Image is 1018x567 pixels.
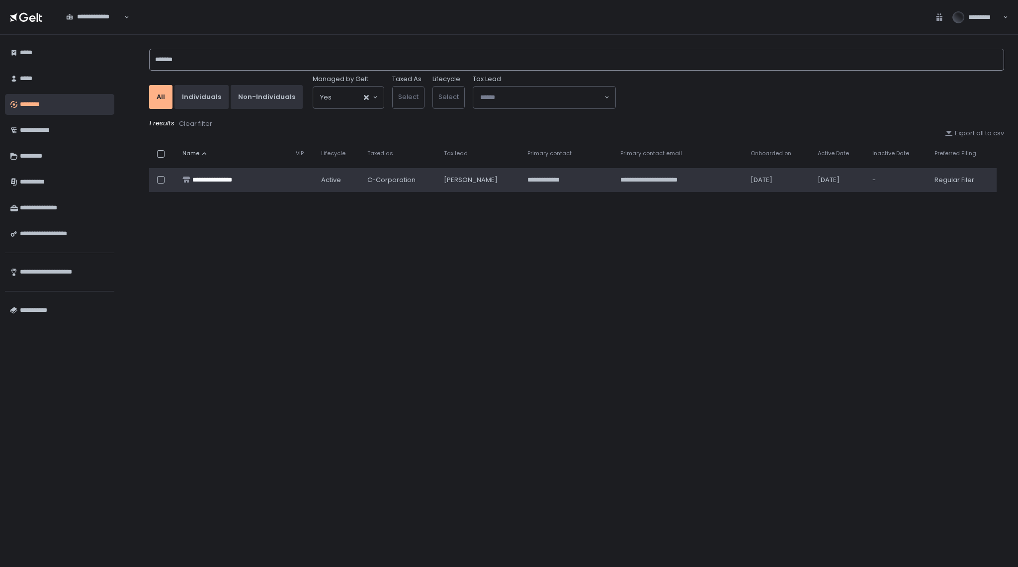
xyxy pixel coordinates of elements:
[321,150,345,157] span: Lifecycle
[367,176,432,185] div: C-Corporation
[174,85,229,109] button: Individuals
[296,150,304,157] span: VIP
[321,176,341,185] span: active
[149,119,1004,129] div: 1 results
[751,150,791,157] span: Onboarded on
[444,176,515,185] div: [PERSON_NAME]
[751,176,806,185] div: [DATE]
[480,93,603,102] input: Search for option
[620,150,682,157] span: Primary contact email
[364,95,369,100] button: Clear Selected
[149,85,172,109] button: All
[66,21,123,31] input: Search for option
[182,150,199,157] span: Name
[332,93,363,102] input: Search for option
[444,150,468,157] span: Tax lead
[60,7,129,28] div: Search for option
[438,92,459,101] span: Select
[872,176,923,185] div: -
[398,92,419,101] span: Select
[473,87,615,108] div: Search for option
[818,150,849,157] span: Active Date
[934,176,991,185] div: Regular Filer
[432,75,460,84] label: Lifecycle
[231,85,303,109] button: Non-Individuals
[872,150,909,157] span: Inactive Date
[179,119,212,128] div: Clear filter
[367,150,393,157] span: Taxed as
[178,119,213,129] button: Clear filter
[157,93,165,101] div: All
[527,150,572,157] span: Primary contact
[182,93,221,101] div: Individuals
[473,75,501,84] span: Tax Lead
[238,93,295,101] div: Non-Individuals
[313,87,384,108] div: Search for option
[320,93,332,102] span: Yes
[934,150,976,157] span: Preferred Filing
[945,129,1004,138] button: Export all to csv
[392,75,422,84] label: Taxed As
[818,176,861,185] div: [DATE]
[313,75,368,84] span: Managed by Gelt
